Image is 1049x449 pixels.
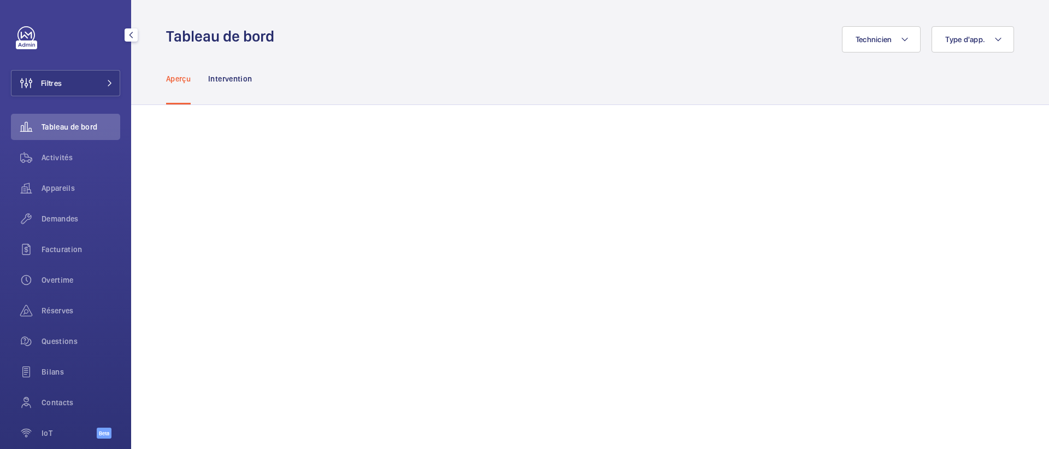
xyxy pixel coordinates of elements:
[42,152,120,163] span: Activités
[42,336,120,347] span: Questions
[42,305,120,316] span: Réserves
[41,78,62,89] span: Filtres
[42,244,120,255] span: Facturation
[208,73,252,84] p: Intervention
[166,73,191,84] p: Aperçu
[42,213,120,224] span: Demandes
[97,428,111,439] span: Beta
[42,183,120,194] span: Appareils
[42,428,97,439] span: IoT
[42,366,120,377] span: Bilans
[42,275,120,285] span: Overtime
[945,35,985,44] span: Type d'app.
[11,70,120,96] button: Filtres
[42,397,120,408] span: Contacts
[856,35,892,44] span: Technicien
[932,26,1014,53] button: Type d'app.
[42,121,120,132] span: Tableau de bord
[842,26,921,53] button: Technicien
[166,26,281,46] h1: Tableau de bord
